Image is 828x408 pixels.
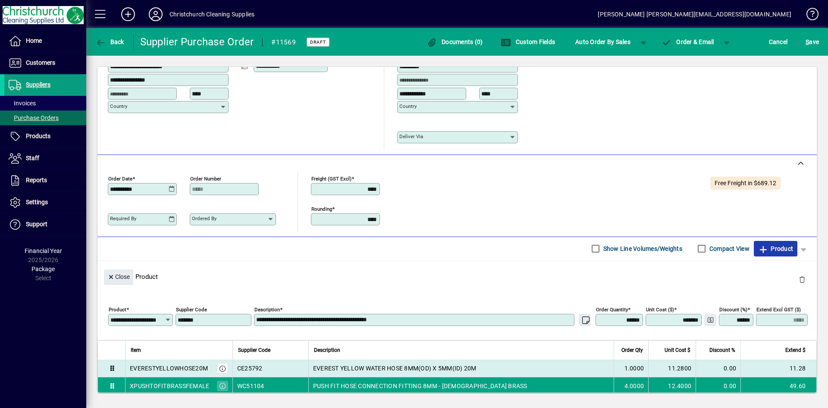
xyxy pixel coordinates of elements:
button: Cancel [767,34,790,50]
td: 1.0000 [614,360,648,377]
div: Christchurch Cleaning Supplies [169,7,254,21]
div: EVERESTYELLOWHOSE20M [130,364,208,373]
a: Customers [4,52,86,74]
span: Discount % [709,345,735,355]
span: Products [26,133,50,139]
span: Package [31,266,55,272]
mat-label: Extend excl GST ($) [756,306,801,312]
span: Documents (0) [427,38,483,45]
app-page-header-button: Close [102,272,135,280]
span: Home [26,37,42,44]
span: Item [131,345,141,355]
mat-label: Order Quantity [596,306,628,312]
a: Home [4,30,86,52]
button: Product [754,241,797,256]
button: Order & Email [657,34,718,50]
td: CE25792 [232,360,308,377]
span: Free Freight in $689.12 [715,180,776,187]
mat-label: Description [254,306,280,312]
a: Knowledge Base [800,2,817,30]
mat-label: Product [109,306,126,312]
span: Support [26,221,47,228]
button: Close [104,269,133,285]
a: Invoices [4,96,86,111]
a: Reports [4,170,86,191]
span: Invoices [9,100,36,107]
a: Purchase Orders [4,111,86,125]
td: WC51104 [232,377,308,395]
td: 0.00 [696,377,740,395]
button: Custom Fields [499,34,557,50]
mat-label: Deliver via [399,133,423,139]
button: Back [93,34,126,50]
span: S [806,38,809,45]
span: Back [95,38,124,45]
mat-label: Ordered by [192,215,216,221]
span: Customers [26,59,55,66]
a: Products [4,126,86,147]
span: Product [758,242,793,256]
span: Close [107,270,130,284]
button: Profile [142,6,169,22]
span: Suppliers [26,81,50,88]
a: Staff [4,148,86,169]
a: Support [4,214,86,235]
div: Product [97,261,817,292]
mat-label: Supplier Code [176,306,207,312]
mat-label: Required by [110,215,136,221]
mat-label: Freight (GST excl) [311,175,351,181]
span: Financial Year [25,247,62,254]
span: Unit Cost $ [665,345,690,355]
span: Description [314,345,340,355]
td: 49.60 [740,377,816,395]
button: Save [803,34,821,50]
mat-label: Order number [190,175,221,181]
span: Settings [26,199,48,206]
button: Change Price Levels [704,314,716,326]
div: #11569 [271,35,296,49]
button: Auto Order By Sales [571,34,635,50]
label: Show Line Volumes/Weights [602,244,682,253]
label: Compact View [708,244,750,253]
a: Settings [4,192,86,213]
span: Staff [26,155,39,161]
span: Custom Fields [501,38,555,45]
span: Supplier Code [238,345,270,355]
div: Supplier Purchase Order [140,35,254,49]
mat-label: Country [110,103,127,109]
button: Delete [792,269,812,290]
td: 0.00 [696,360,740,377]
span: Extend $ [785,345,806,355]
app-page-header-button: Back [86,34,134,50]
td: 4.0000 [614,377,648,395]
span: ave [806,35,819,49]
span: Auto Order By Sales [575,35,630,49]
mat-label: Unit Cost ($) [646,306,674,312]
div: XPUSHTOFITBRASSFEMALE [130,382,209,390]
div: [PERSON_NAME] [PERSON_NAME][EMAIL_ADDRESS][DOMAIN_NAME] [598,7,791,21]
button: Documents (0) [425,34,485,50]
span: Draft [310,39,326,45]
mat-label: Rounding [311,206,332,212]
span: PUSH FIT HOSE CONNECTION FITTING 8MM - [DEMOGRAPHIC_DATA] BRASS [313,382,527,390]
span: EVEREST YELLOW WATER HOSE 8MM(OD) X 5MM(ID) 20M [313,364,477,373]
span: Purchase Orders [9,114,59,121]
button: Add [114,6,142,22]
span: Order & Email [662,38,714,45]
mat-label: Country [399,103,417,109]
span: Order Qty [621,345,643,355]
td: 11.28 [740,360,816,377]
span: Cancel [769,35,788,49]
app-page-header-button: Delete [792,275,812,283]
td: 12.4000 [648,377,696,395]
span: Reports [26,177,47,183]
mat-label: Discount (%) [719,306,747,312]
td: 11.2800 [648,360,696,377]
mat-label: Order date [108,175,132,181]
